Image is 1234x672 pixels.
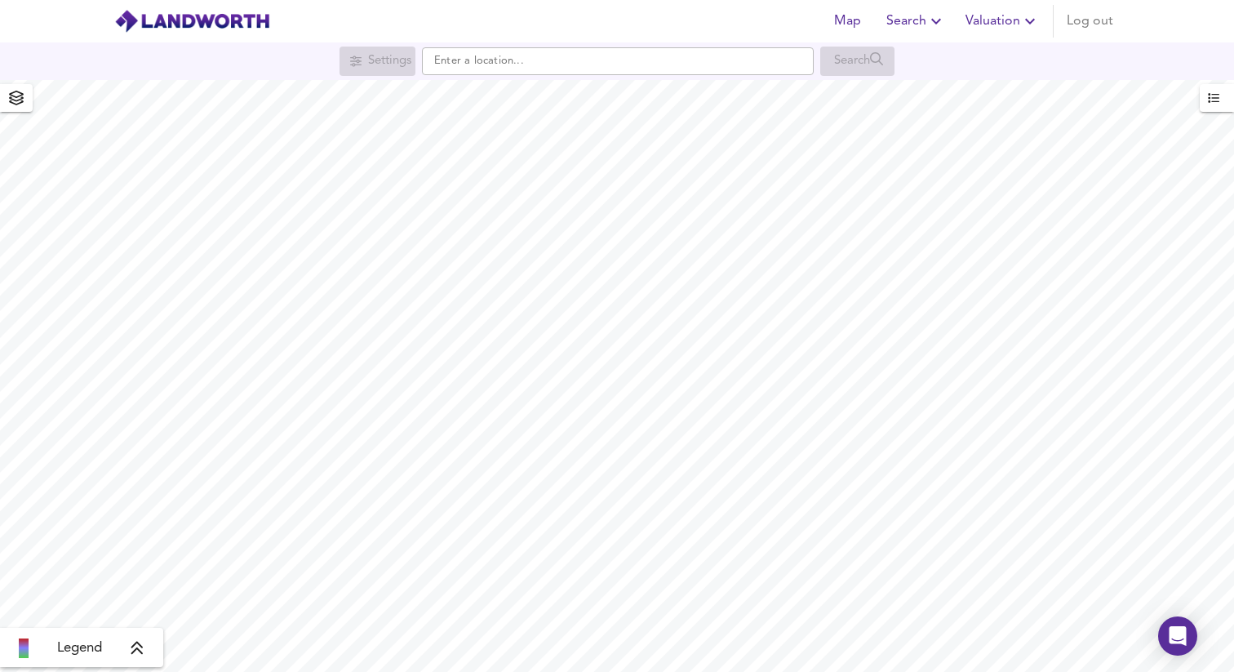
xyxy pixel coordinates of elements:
[880,5,952,38] button: Search
[959,5,1046,38] button: Valuation
[886,10,946,33] span: Search
[1158,616,1197,656] div: Open Intercom Messenger
[1060,5,1120,38] button: Log out
[828,10,867,33] span: Map
[821,5,873,38] button: Map
[57,639,102,658] span: Legend
[422,47,814,75] input: Enter a location...
[965,10,1040,33] span: Valuation
[114,9,270,33] img: logo
[340,47,415,76] div: Search for a location first or explore the map
[820,47,894,76] div: Search for a location first or explore the map
[1067,10,1113,33] span: Log out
